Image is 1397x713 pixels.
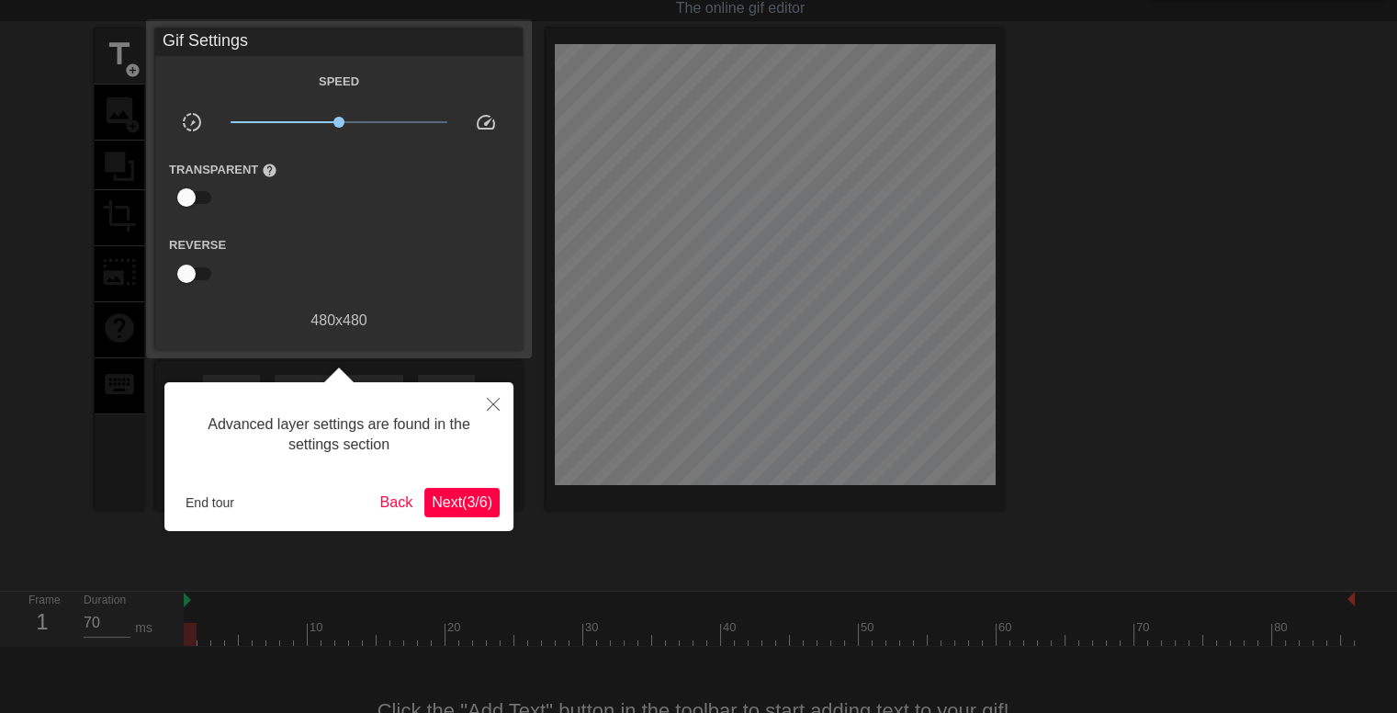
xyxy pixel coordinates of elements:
[178,396,500,474] div: Advanced layer settings are found in the settings section
[473,382,513,424] button: Close
[432,494,492,510] span: Next ( 3 / 6 )
[424,488,500,517] button: Next
[178,489,242,516] button: End tour
[373,488,421,517] button: Back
